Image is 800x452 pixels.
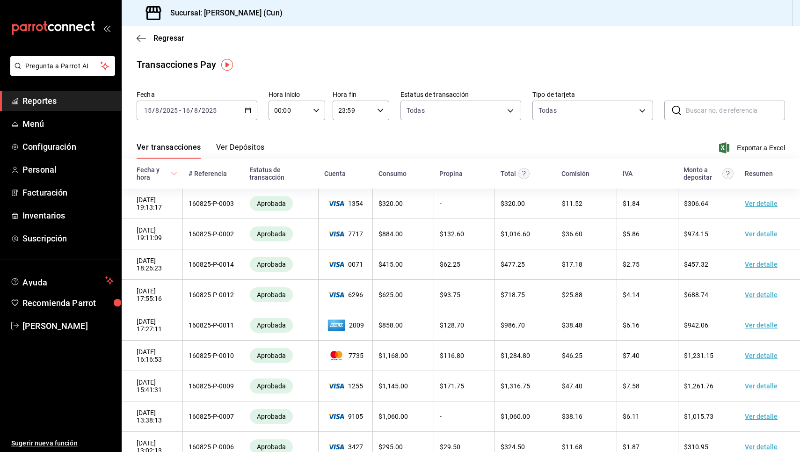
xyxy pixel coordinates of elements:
[518,168,530,179] svg: Este monto equivale al total pagado por el comensal antes de aplicar Comisión e IVA.
[216,143,265,159] button: Ver Depósitos
[122,219,183,249] td: [DATE] 19:11:09
[183,401,244,432] td: 160825-P-0007
[440,321,464,329] span: $ 128.70
[22,209,114,222] span: Inventarios
[501,230,530,238] span: $ 1,016.60
[253,413,290,420] span: Aprobada
[745,443,778,451] a: Ver detalle
[122,310,183,341] td: [DATE] 17:27:11
[22,275,102,286] span: Ayuda
[183,280,244,310] td: 160825-P-0012
[562,291,582,299] span: $ 25.88
[22,232,114,245] span: Suscripción
[684,230,708,238] span: $ 974.15
[562,321,582,329] span: $ 38.48
[439,170,463,177] div: Propina
[745,382,778,390] a: Ver detalle
[250,287,293,302] div: Transacciones cobradas de manera exitosa.
[153,34,184,43] span: Regresar
[324,382,367,390] span: 1255
[501,291,525,299] span: $ 718.75
[182,107,190,114] input: --
[22,297,114,309] span: Recomienda Parrot
[562,230,582,238] span: $ 36.60
[378,230,403,238] span: $ 884.00
[249,166,313,181] div: Estatus de transacción
[378,261,403,268] span: $ 415.00
[333,91,389,98] label: Hora fin
[190,107,193,114] span: /
[10,56,115,76] button: Pregunta a Parrot AI
[745,321,778,329] a: Ver detalle
[407,106,425,115] span: Todas
[440,261,460,268] span: $ 62.25
[253,382,290,390] span: Aprobada
[324,291,367,299] span: 6296
[623,170,633,177] div: IVA
[562,200,582,207] span: $ 11.52
[501,352,530,359] span: $ 1,284.80
[684,443,708,451] span: $ 310.95
[162,107,178,114] input: ----
[745,170,773,177] div: Resumen
[440,352,464,359] span: $ 116.80
[434,189,495,219] td: -
[623,291,640,299] span: $ 4.14
[122,280,183,310] td: [DATE] 17:55:16
[434,401,495,432] td: -
[122,401,183,432] td: [DATE] 13:38:13
[183,219,244,249] td: 160825-P-0002
[538,106,557,115] div: Todas
[684,291,708,299] span: $ 688.74
[623,230,640,238] span: $ 5.86
[22,140,114,153] span: Configuración
[745,413,778,420] a: Ver detalle
[501,413,530,420] span: $ 1,060.00
[250,409,293,424] div: Transacciones cobradas de manera exitosa.
[155,107,160,114] input: --
[250,196,293,211] div: Transacciones cobradas de manera exitosa.
[623,321,640,329] span: $ 6.16
[179,107,181,114] span: -
[7,68,115,78] a: Pregunta a Parrot AI
[532,91,653,98] label: Tipo de tarjeta
[122,249,183,280] td: [DATE] 18:26:23
[11,438,114,448] span: Sugerir nueva función
[201,107,217,114] input: ----
[22,320,114,332] span: [PERSON_NAME]
[122,371,183,401] td: [DATE] 15:41:31
[684,261,708,268] span: $ 457.32
[324,170,346,177] div: Cuenta
[440,443,460,451] span: $ 29.50
[183,341,244,371] td: 160825-P-0010
[253,261,290,268] span: Aprobada
[684,352,713,359] span: $ 1,231.15
[378,352,408,359] span: $ 1,168.00
[183,249,244,280] td: 160825-P-0014
[137,166,177,181] span: Fecha y hora
[103,24,110,32] button: open_drawer_menu
[623,261,640,268] span: $ 2.75
[152,107,155,114] span: /
[324,261,367,268] span: 0071
[378,382,408,390] span: $ 1,145.00
[122,189,183,219] td: [DATE] 19:13:17
[623,443,640,451] span: $ 1.87
[25,61,101,71] span: Pregunta a Parrot AI
[378,170,407,177] div: Consumo
[501,200,525,207] span: $ 320.00
[324,443,367,451] span: 3427
[623,382,640,390] span: $ 7.58
[684,166,720,181] div: Monto a depositar
[324,318,367,333] span: 2009
[137,166,169,181] div: Fecha y hora
[221,59,233,71] img: Tooltip marker
[501,382,530,390] span: $ 1,316.75
[253,352,290,359] span: Aprobada
[137,58,216,72] div: Transacciones Pay
[562,261,582,268] span: $ 17.18
[250,348,293,363] div: Transacciones cobradas de manera exitosa.
[562,443,582,451] span: $ 11.68
[250,379,293,394] div: Transacciones cobradas de manera exitosa.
